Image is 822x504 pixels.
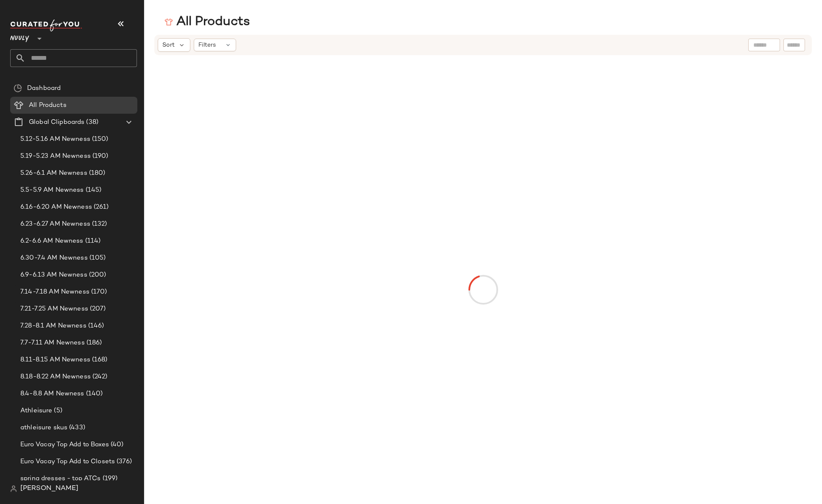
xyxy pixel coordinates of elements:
span: [PERSON_NAME] [20,484,78,494]
span: 7.21-7.25 AM Newness [20,304,88,314]
span: (146) [86,321,104,331]
span: 6.30-7.4 AM Newness [20,253,88,263]
img: svg%3e [164,18,173,26]
span: (261) [92,202,109,212]
span: (145) [84,185,102,195]
span: (170) [89,287,107,297]
span: Athleisure [20,406,52,416]
span: Sort [162,41,175,50]
span: 6.16-6.20 AM Newness [20,202,92,212]
span: (242) [91,372,108,382]
span: (433) [67,423,85,433]
span: Filters [198,41,216,50]
span: (376) [115,457,132,467]
div: All Products [164,14,250,31]
span: (5) [52,406,62,416]
span: 5.26-6.1 AM Newness [20,168,87,178]
span: (199) [101,474,118,484]
span: All Products [29,101,67,110]
span: 6.9-6.13 AM Newness [20,270,87,280]
span: athleisure skus [20,423,67,433]
span: 7.14-7.18 AM Newness [20,287,89,297]
span: 8.11-8.15 AM Newness [20,355,90,365]
span: (114) [84,236,101,246]
span: (40) [109,440,124,450]
span: (105) [88,253,106,263]
span: (38) [84,118,98,127]
span: 8.18-8.22 AM Newness [20,372,91,382]
span: 7.7-7.11 AM Newness [20,338,85,348]
span: (186) [85,338,102,348]
span: 8.4-8.8 AM Newness [20,389,84,399]
img: svg%3e [14,84,22,92]
span: 5.5-5.9 AM Newness [20,185,84,195]
span: 5.12-5.16 AM Newness [20,134,90,144]
span: Dashboard [27,84,61,93]
span: 6.2-6.6 AM Newness [20,236,84,246]
span: (190) [91,151,109,161]
span: (180) [87,168,106,178]
span: (200) [87,270,106,280]
span: (140) [84,389,103,399]
img: cfy_white_logo.C9jOOHJF.svg [10,20,82,31]
span: Euro Vacay Top Add to Closets [20,457,115,467]
span: 6.23-6.27 AM Newness [20,219,90,229]
span: Euro Vacay Top Add to Boxes [20,440,109,450]
span: (150) [90,134,109,144]
span: Global Clipboards [29,118,84,127]
span: (168) [90,355,108,365]
span: spring dresses - top ATCs [20,474,101,484]
img: svg%3e [10,485,17,492]
span: Nuuly [10,29,29,44]
span: 7.28-8.1 AM Newness [20,321,86,331]
span: (132) [90,219,107,229]
span: 5.19-5.23 AM Newness [20,151,91,161]
span: (207) [88,304,106,314]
